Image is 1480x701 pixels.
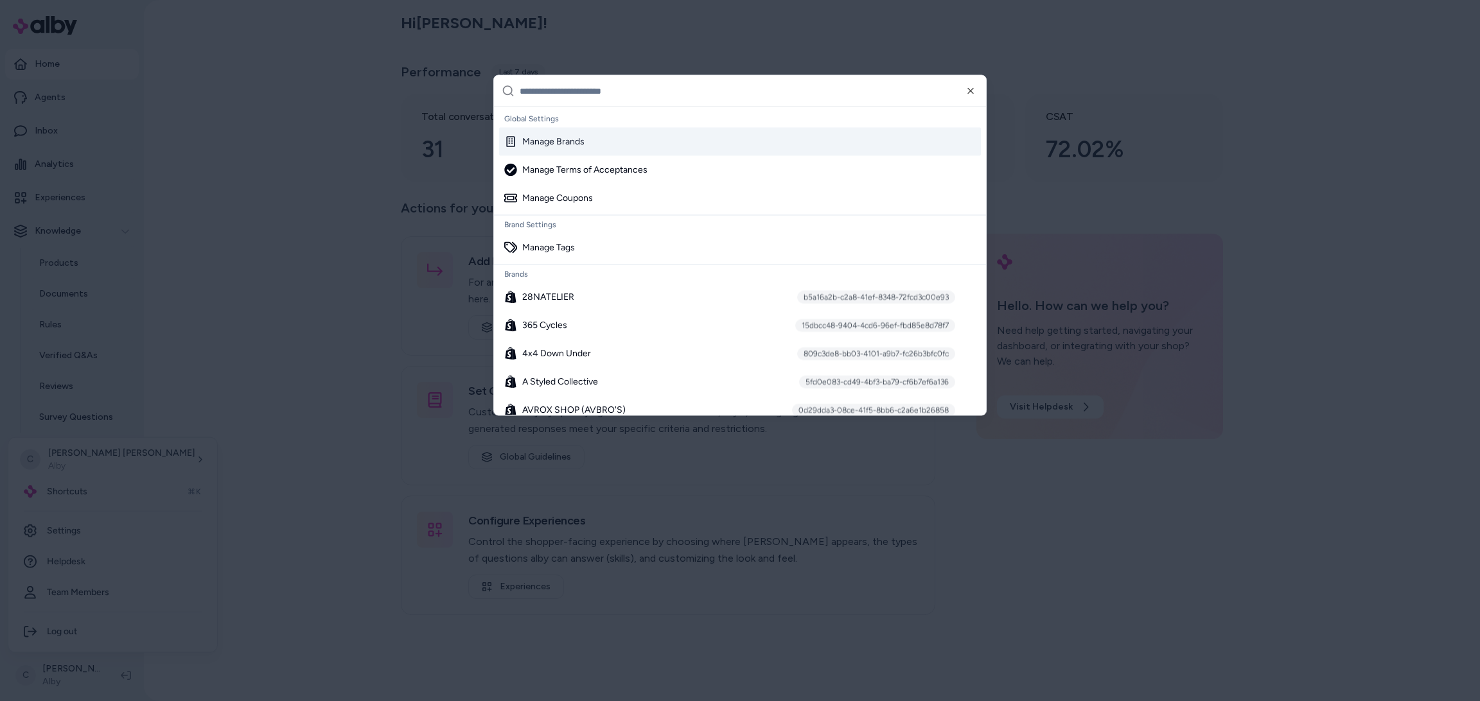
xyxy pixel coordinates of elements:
[795,319,955,332] div: 15dbcc48-9404-4cd6-96ef-fbd85e8d78f7
[797,347,955,360] div: 809c3de8-bb03-4101-a9b7-fc26b3bfc0fc
[499,216,981,234] div: Brand Settings
[792,404,955,417] div: 0d29dda3-08ce-41f5-8bb6-c2a6e1b26858
[522,376,598,388] span: A Styled Collective
[504,241,575,254] div: Manage Tags
[522,347,591,360] span: 4x4 Down Under
[522,291,574,304] span: 28NATELIER
[504,135,585,148] div: Manage Brands
[522,404,626,417] span: AVROX SHOP (AVBRO'S)
[522,319,567,332] span: 365 Cycles
[504,164,647,177] div: Manage Terms of Acceptances
[799,376,955,388] div: 5fd0e083-cd49-4bf3-ba79-cf6b7ef6a136
[499,265,981,283] div: Brands
[499,110,981,128] div: Global Settings
[797,291,955,304] div: b5a16a2b-c2a8-41ef-8348-72fcd3c00e93
[504,192,593,205] div: Manage Coupons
